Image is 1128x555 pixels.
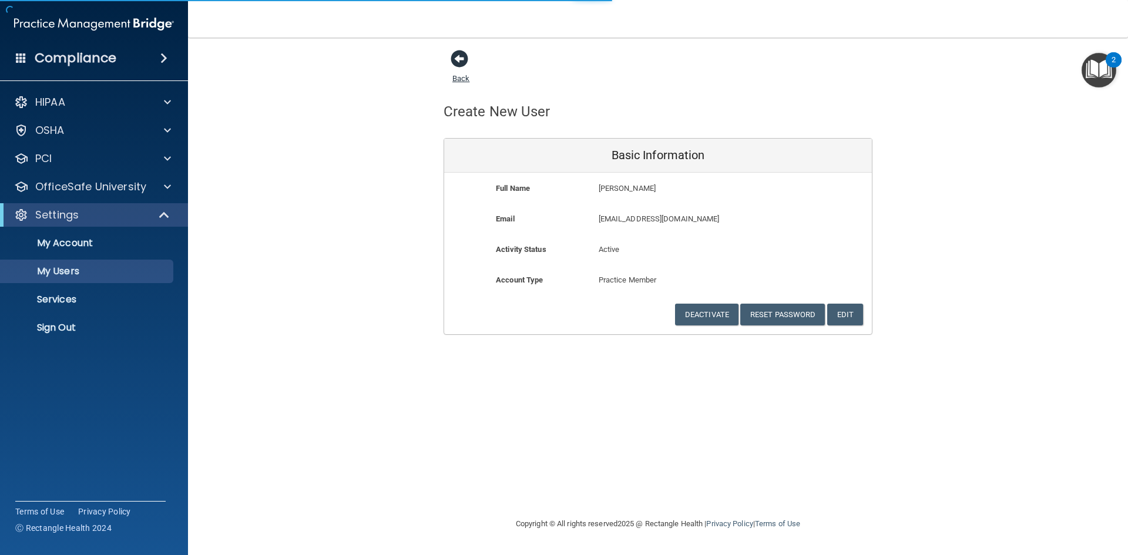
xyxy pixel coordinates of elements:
[15,522,112,534] span: Ⓒ Rectangle Health 2024
[35,123,65,137] p: OSHA
[35,180,146,194] p: OfficeSafe University
[14,95,171,109] a: HIPAA
[444,505,872,543] div: Copyright © All rights reserved 2025 @ Rectangle Health | |
[1082,53,1116,88] button: Open Resource Center, 2 new notifications
[496,275,543,284] b: Account Type
[1112,60,1116,75] div: 2
[8,294,168,305] p: Services
[925,472,1114,519] iframe: Drift Widget Chat Controller
[14,152,171,166] a: PCI
[599,181,786,196] p: [PERSON_NAME]
[706,519,753,528] a: Privacy Policy
[740,304,825,325] button: Reset Password
[14,123,171,137] a: OSHA
[8,237,168,249] p: My Account
[14,208,170,222] a: Settings
[35,208,79,222] p: Settings
[599,243,718,257] p: Active
[35,152,52,166] p: PCI
[14,180,171,194] a: OfficeSafe University
[599,273,718,287] p: Practice Member
[599,212,786,226] p: [EMAIL_ADDRESS][DOMAIN_NAME]
[35,95,65,109] p: HIPAA
[78,506,131,517] a: Privacy Policy
[496,245,546,254] b: Activity Status
[755,519,800,528] a: Terms of Use
[444,139,872,173] div: Basic Information
[444,104,550,119] h4: Create New User
[8,265,168,277] p: My Users
[496,214,515,223] b: Email
[496,184,530,193] b: Full Name
[675,304,738,325] button: Deactivate
[452,60,469,83] a: Back
[827,304,863,325] button: Edit
[15,506,64,517] a: Terms of Use
[8,322,168,334] p: Sign Out
[14,12,174,36] img: PMB logo
[35,50,116,66] h4: Compliance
